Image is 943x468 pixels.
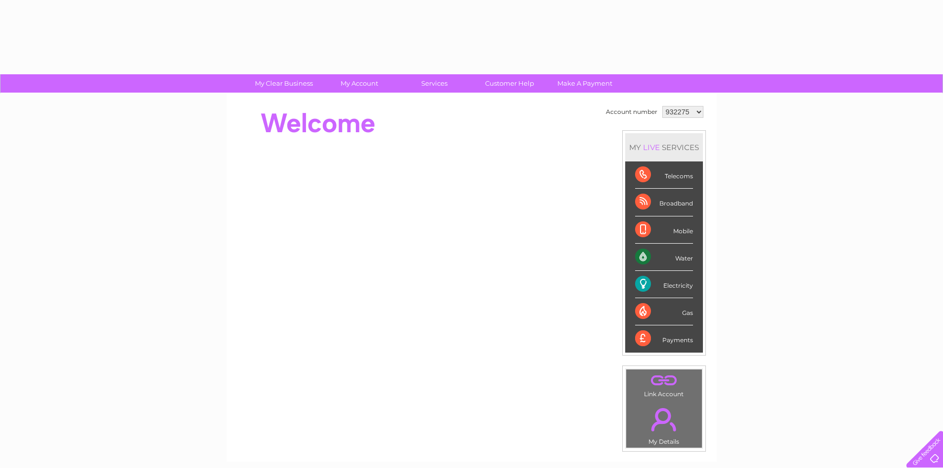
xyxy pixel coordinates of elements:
[629,372,699,389] a: .
[469,74,550,93] a: Customer Help
[625,133,703,161] div: MY SERVICES
[635,244,693,271] div: Water
[318,74,400,93] a: My Account
[603,104,660,120] td: Account number
[629,402,699,437] a: .
[635,298,693,325] div: Gas
[641,143,662,152] div: LIVE
[243,74,325,93] a: My Clear Business
[635,271,693,298] div: Electricity
[394,74,475,93] a: Services
[626,369,702,400] td: Link Account
[635,189,693,216] div: Broadband
[544,74,626,93] a: Make A Payment
[626,400,702,448] td: My Details
[635,325,693,352] div: Payments
[635,161,693,189] div: Telecoms
[635,216,693,244] div: Mobile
